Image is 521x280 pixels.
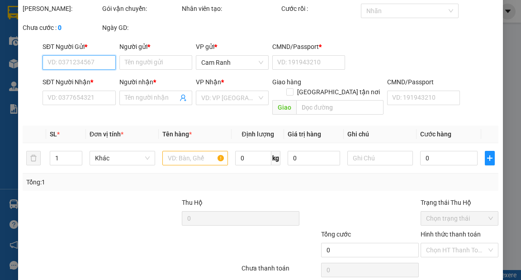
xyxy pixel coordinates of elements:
div: Người gửi [119,42,192,52]
button: plus [485,151,495,165]
span: Tổng cước [321,231,351,238]
b: [DOMAIN_NAME] [76,34,124,42]
span: Khác [95,151,150,165]
div: Gói vận chuyển: [102,4,180,14]
span: Giá trị hàng [288,130,321,138]
input: VD: Bàn, Ghế [162,151,228,165]
div: Chưa cước : [23,23,100,33]
span: SL [50,130,57,138]
span: Cước hàng [420,130,451,138]
div: Người nhận [119,77,192,87]
span: Cam Ranh [201,56,263,69]
button: delete [26,151,41,165]
div: [PERSON_NAME]: [23,4,100,14]
th: Ghi chú [344,126,417,143]
div: VP gửi [196,42,269,52]
span: user-add [180,94,187,101]
div: Tổng: 1 [26,177,202,187]
span: Định lượng [242,130,274,138]
label: Hình thức thanh toán [421,231,481,238]
input: Ghi Chú [347,151,413,165]
div: SĐT Người Gửi [43,42,115,52]
span: Giao [272,100,296,115]
span: [GEOGRAPHIC_DATA] tận nơi [294,87,384,97]
div: Ngày GD: [102,23,180,33]
div: CMND/Passport [272,42,345,52]
span: Chọn trạng thái [426,212,493,225]
div: Trạng thái Thu Hộ [421,198,498,208]
div: Cước rồi : [281,4,359,14]
b: Trà Lan Viên - Gửi khách hàng [56,13,90,103]
div: Nhân viên tạo: [182,4,279,14]
span: Thu Hộ [182,199,203,206]
span: kg [271,151,280,165]
b: Trà Lan Viên [11,58,33,101]
span: Giao hàng [272,78,301,86]
img: logo.jpg [98,11,120,33]
li: (c) 2017 [76,43,124,54]
div: SĐT Người Nhận [43,77,115,87]
span: VP Nhận [196,78,221,86]
span: plus [485,154,494,162]
input: Dọc đường [296,100,384,115]
b: 0 [58,24,62,31]
span: Tên hàng [162,130,192,138]
span: Đơn vị tính [90,130,123,138]
div: CMND/Passport [387,77,460,87]
div: Chưa thanh toán [241,263,320,279]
